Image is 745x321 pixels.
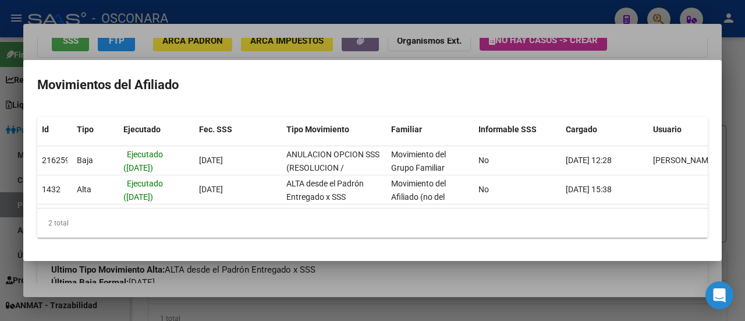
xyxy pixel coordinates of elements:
span: Tipo Movimiento [286,125,349,134]
datatable-header-cell: Informable SSS [474,117,561,142]
span: Ejecutado ([DATE]) [123,150,163,172]
span: Baja [77,156,93,165]
h2: Movimientos del Afiliado [37,74,708,96]
span: ALTA desde el Padrón Entregado x SSS [286,179,364,202]
datatable-header-cell: Ejecutado [119,117,194,142]
span: [DATE] 12:28 [566,156,612,165]
span: ANULACION OPCION SSS (RESOLUCION / DECRETO) [286,150,379,186]
span: Ejecutado ([DATE]) [123,179,163,202]
datatable-header-cell: Tipo [72,117,119,142]
span: [DATE] 15:38 [566,185,612,194]
span: No [478,185,489,194]
span: 216259 [42,156,70,165]
span: Familiar [391,125,422,134]
span: [DATE] [199,185,223,194]
span: Cargado [566,125,597,134]
datatable-header-cell: Fec. SSS [194,117,282,142]
span: Usuario [653,125,682,134]
span: Informable SSS [478,125,537,134]
span: 1432 [42,185,61,194]
span: Fec. SSS [199,125,232,134]
span: Movimiento del Grupo Familiar [391,150,446,172]
span: Id [42,125,49,134]
datatable-header-cell: Cargado [561,117,648,142]
datatable-header-cell: Usuario [648,117,736,142]
datatable-header-cell: Tipo Movimiento [282,117,386,142]
span: [DATE] [199,156,223,165]
span: Ejecutado [123,125,161,134]
span: [PERSON_NAME] [653,156,715,165]
div: Open Intercom Messenger [705,281,733,309]
span: Tipo [77,125,94,134]
span: Movimiento del Afiliado (no del grupo) [391,179,446,215]
datatable-header-cell: Familiar [386,117,474,142]
datatable-header-cell: Id [37,117,72,142]
div: 2 total [37,209,708,238]
span: No [478,156,489,165]
span: Alta [77,185,91,194]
